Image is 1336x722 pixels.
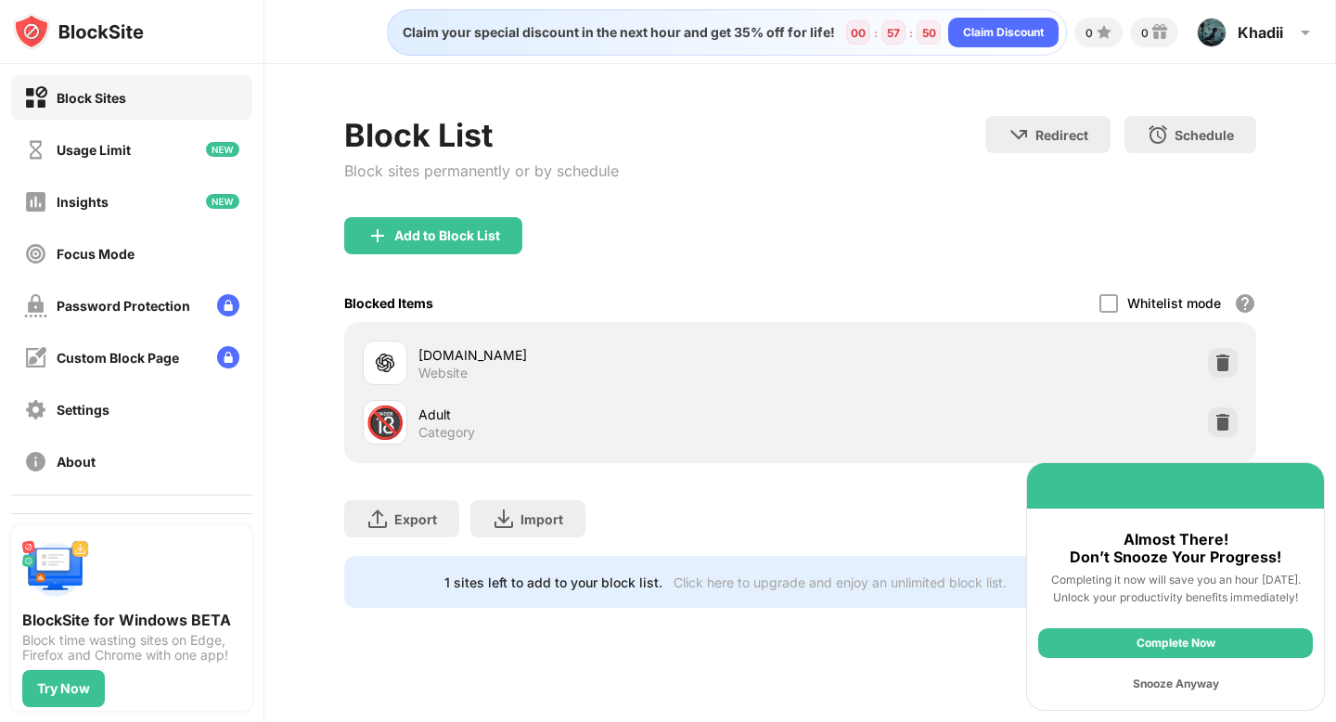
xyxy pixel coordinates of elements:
img: favicons [374,352,396,374]
div: 0 [1085,26,1093,40]
div: Adult [418,405,800,424]
div: Snooze Anyway [1038,669,1313,699]
div: Complete Now [1038,628,1313,658]
img: points-small.svg [1093,21,1115,44]
div: Export [394,511,437,527]
div: Focus Mode [57,246,135,262]
img: reward-small.svg [1149,21,1171,44]
div: Add to Block List [394,228,500,243]
div: Usage Limit [57,142,131,158]
div: 1 sites left to add to your block list. [444,574,662,590]
div: 57 [887,26,900,40]
div: BlockSite for Windows BETA [22,611,241,629]
div: Whitelist mode [1127,295,1221,311]
div: Import [520,511,563,527]
div: Completing it now will save you an hour [DATE]. Unlock your productivity benefits immediately! [1038,571,1313,606]
img: new-icon.svg [206,194,239,209]
div: Claim Discount [963,23,1044,42]
div: [DOMAIN_NAME] [418,345,800,365]
img: insights-off.svg [24,190,47,213]
img: lock-menu.svg [217,294,239,316]
div: Redirect [1035,127,1088,143]
div: 50 [922,26,936,40]
div: Claim your special discount in the next hour and get 35% off for life! [392,24,835,41]
div: Settings [57,402,109,418]
img: block-on.svg [24,86,47,110]
div: Custom Block Page [57,350,179,366]
img: lock-menu.svg [217,346,239,368]
div: Password Protection [57,298,190,314]
div: Try Now [37,681,90,696]
div: Click here to upgrade and enjoy an unlimited block list. [674,574,1007,590]
img: new-icon.svg [206,142,239,157]
div: Khadii [1238,23,1283,42]
div: 🔞 [366,404,405,442]
img: push-desktop.svg [22,536,89,603]
div: Website [418,365,468,381]
div: Block Sites [57,90,126,106]
img: password-protection-off.svg [24,294,47,317]
div: Block sites permanently or by schedule [344,161,619,180]
img: settings-off.svg [24,398,47,421]
img: customize-block-page-off.svg [24,346,47,369]
img: logo-blocksite.svg [13,13,144,50]
div: Almost There! Don’t Snooze Your Progress! [1038,531,1313,566]
img: focus-off.svg [24,242,47,265]
div: Insights [57,194,109,210]
div: About [57,454,96,470]
img: about-off.svg [24,450,47,473]
div: Blocked Items [344,295,433,311]
div: Block time wasting sites on Edge, Firefox and Chrome with one app! [22,633,241,663]
div: Schedule [1175,127,1234,143]
div: Category [418,424,475,441]
div: 00 [851,26,866,40]
div: : [870,22,881,44]
img: time-usage-off.svg [24,138,47,161]
div: 0 [1141,26,1149,40]
div: Block List [344,116,619,154]
img: ACg8ocLL5SX69KFR8o659jl9Yogm27hJz-O7dgZPtOTipKzmvOIeqIA=s96-c [1197,18,1227,47]
div: : [906,22,917,44]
